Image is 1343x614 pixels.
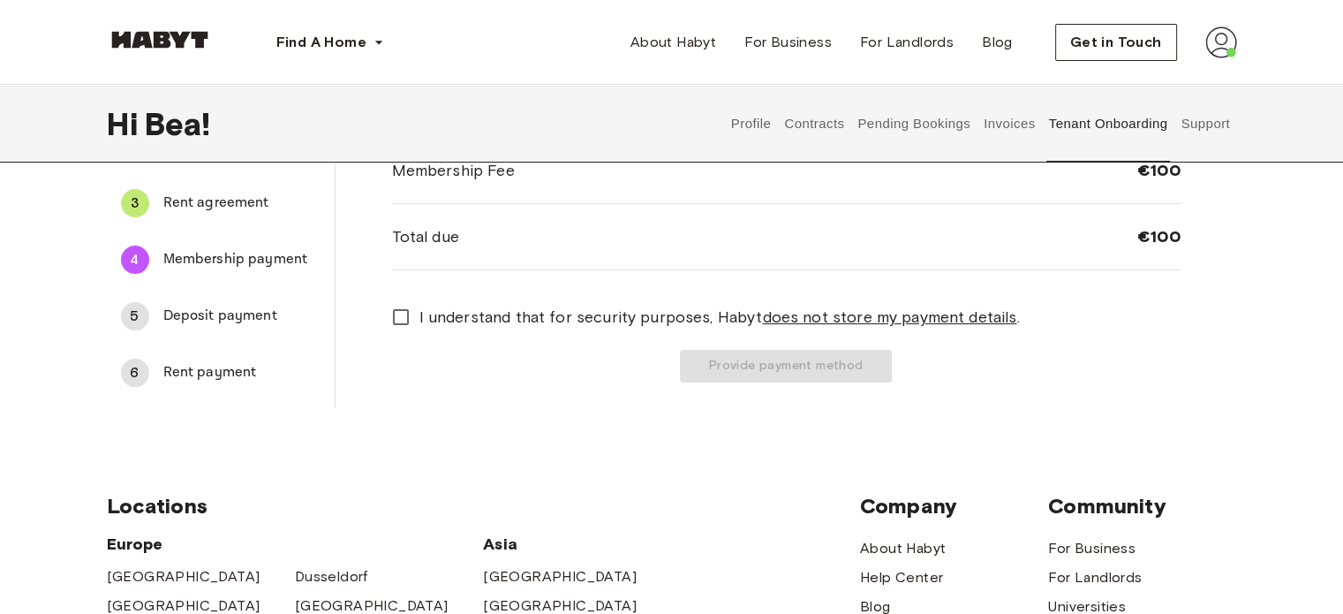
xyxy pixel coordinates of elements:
a: Blog [968,25,1027,60]
span: Membership Fee [392,159,515,182]
button: Get in Touch [1055,24,1177,61]
button: Support [1179,85,1233,163]
span: Find A Home [276,32,366,53]
span: For Business [744,32,832,53]
span: I understand that for security purposes, Habyt . [419,306,1020,329]
span: Blog [982,32,1013,53]
span: About Habyt [630,32,716,53]
span: Company [860,493,1048,519]
span: €100 [1137,226,1181,247]
span: Asia [483,534,671,555]
span: Total due [392,225,459,248]
a: Help Center [860,567,943,588]
a: For Business [1048,538,1136,559]
span: Rent payment [163,362,321,383]
div: 4 [121,246,149,274]
div: user profile tabs [724,85,1236,163]
div: 3 [121,189,149,217]
span: Get in Touch [1070,32,1162,53]
a: For Landlords [846,25,968,60]
img: Habyt [107,31,213,49]
u: does not store my payment details [762,307,1016,327]
div: 3Rent agreement [107,182,335,224]
button: Find A Home [262,25,398,60]
span: Bea ! [145,105,211,142]
span: Hi [107,105,145,142]
button: Pending Bookings [856,85,973,163]
div: 5 [121,302,149,330]
button: Contracts [782,85,847,163]
a: For Business [730,25,846,60]
button: Profile [728,85,773,163]
div: 5Deposit payment [107,295,335,337]
div: 6 [121,359,149,387]
span: Deposit payment [163,306,321,327]
img: avatar [1205,27,1237,58]
button: Tenant Onboarding [1046,85,1170,163]
a: About Habyt [860,538,946,559]
span: Locations [107,493,860,519]
button: Invoices [982,85,1037,163]
a: About Habyt [616,25,730,60]
span: Community [1048,493,1236,519]
a: For Landlords [1048,567,1142,588]
span: Rent agreement [163,193,321,214]
a: [GEOGRAPHIC_DATA] [107,566,260,587]
span: For Landlords [860,32,954,53]
div: 6Rent payment [107,352,335,394]
span: €100 [1137,160,1181,181]
span: Europe [107,534,484,555]
div: 4Membership payment [107,239,335,281]
span: Membership payment [163,249,321,270]
a: [GEOGRAPHIC_DATA] [483,566,637,587]
a: Dusseldorf [295,566,368,587]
